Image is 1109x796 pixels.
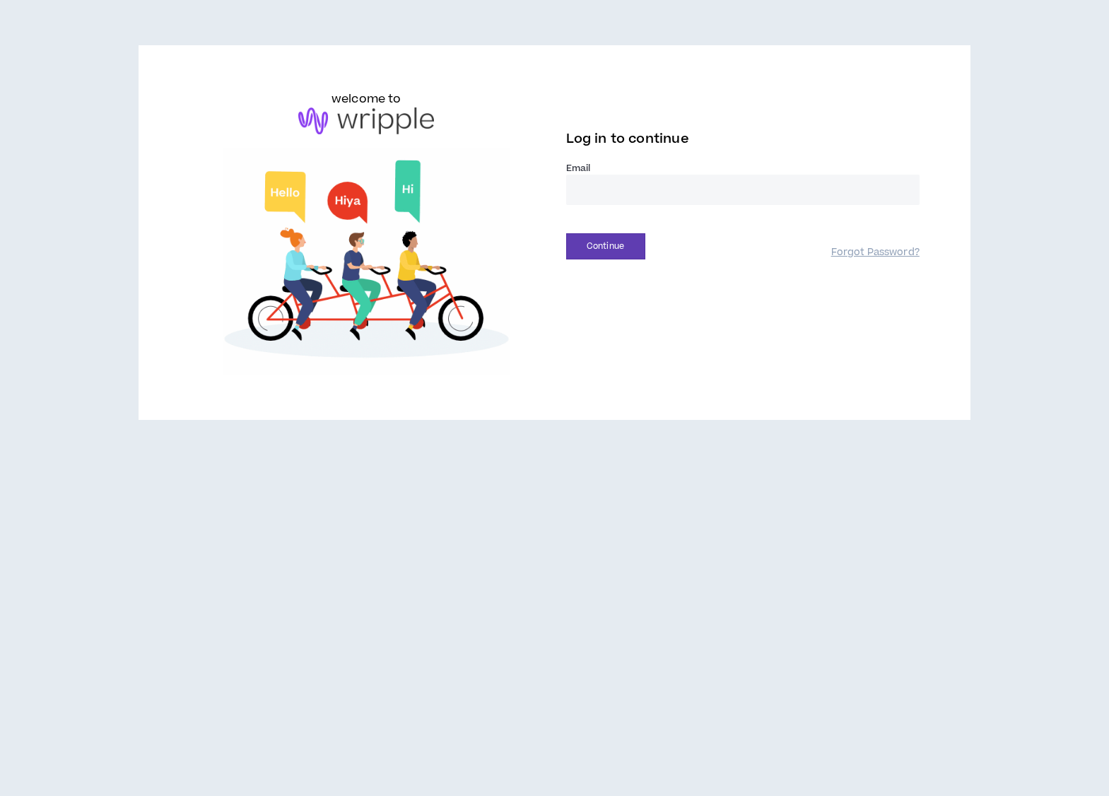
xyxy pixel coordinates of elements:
[831,246,920,259] a: Forgot Password?
[298,107,434,134] img: logo-brand.png
[189,148,543,375] img: Welcome to Wripple
[566,162,920,175] label: Email
[566,130,689,148] span: Log in to continue
[566,233,645,259] button: Continue
[331,90,401,107] h6: welcome to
